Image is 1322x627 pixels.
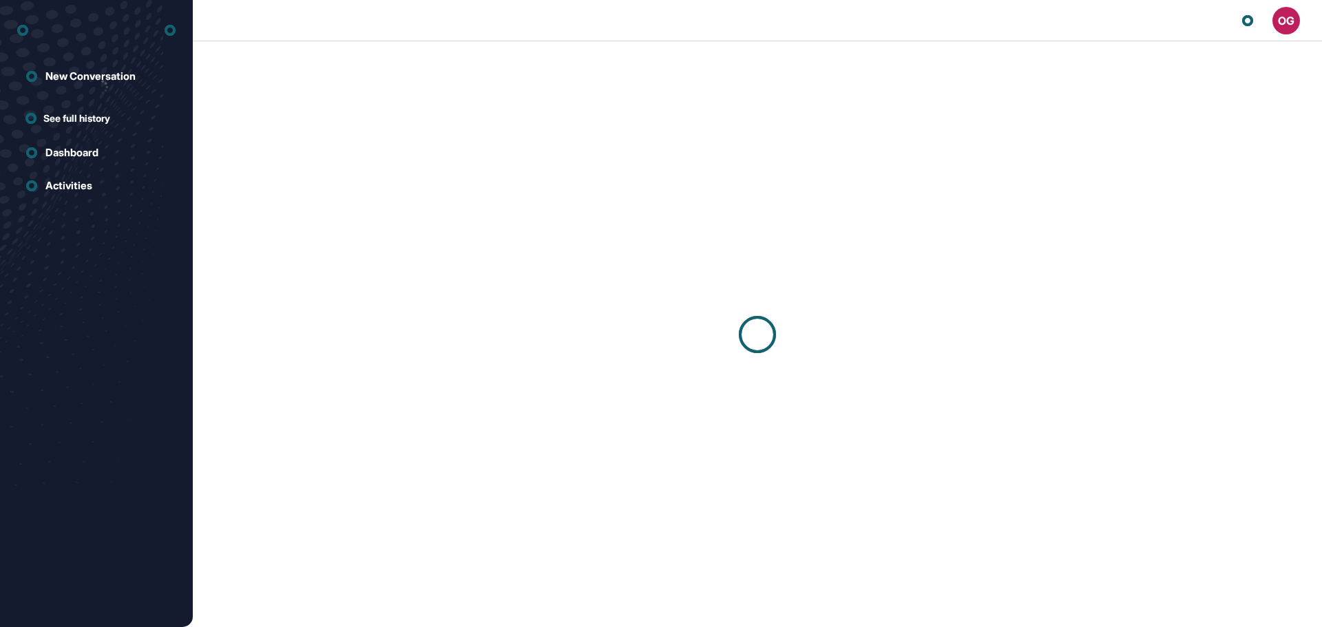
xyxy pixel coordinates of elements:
[45,180,92,192] div: Activities
[1272,7,1300,34] button: OG
[45,147,98,159] div: Dashboard
[17,63,176,90] a: New Conversation
[17,172,176,200] a: Activities
[25,111,176,125] a: See full history
[17,139,176,167] a: Dashboard
[43,111,110,125] span: See full history
[17,19,28,41] div: entrapeer-logo
[45,70,136,83] div: New Conversation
